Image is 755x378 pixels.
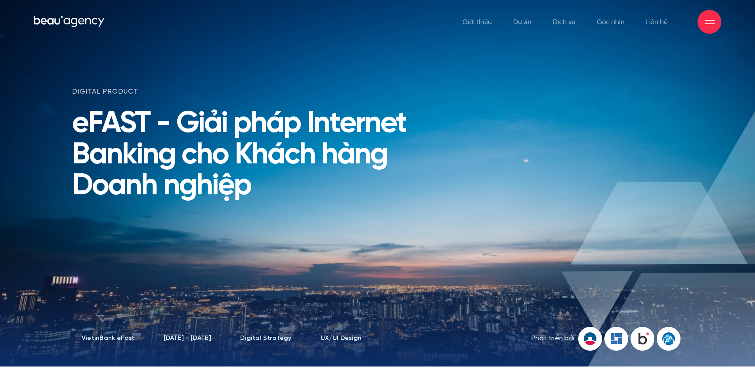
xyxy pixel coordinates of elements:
li: UX/UI Design [321,334,362,342]
h1: eFAST - Giải pháp Internet Banking cho Khách hàng Doanh nghiệp [72,109,424,202]
li: Digital Strategy [240,334,292,342]
li: VietinBank eFast [82,334,135,342]
li: [DATE] - [DATE] [164,334,212,342]
span: Phát triển bởi [531,334,574,343]
span: digital product [72,87,138,97]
